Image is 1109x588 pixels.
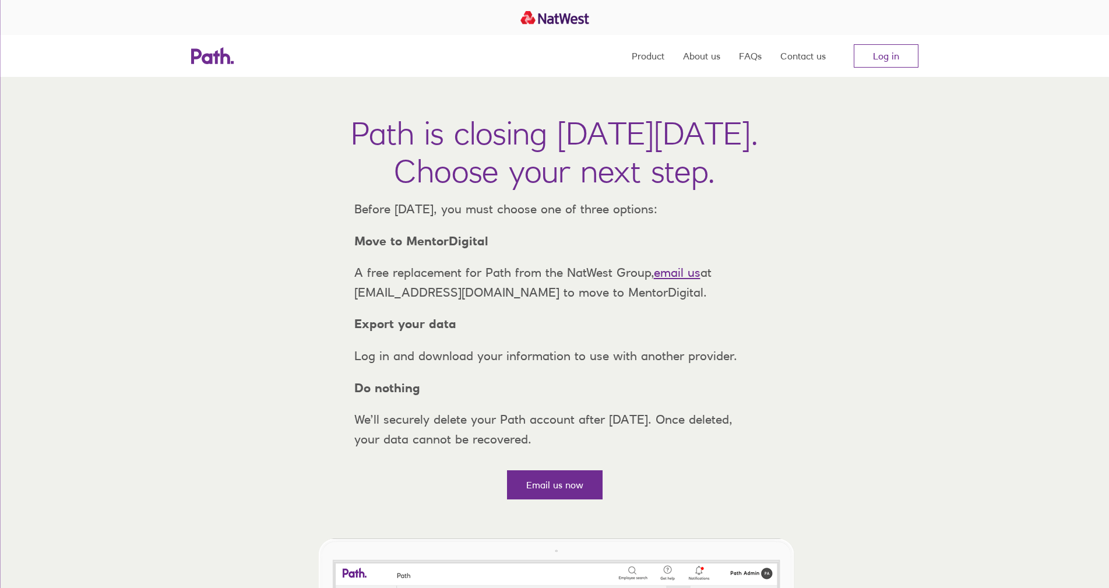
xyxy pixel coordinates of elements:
a: About us [683,35,720,77]
p: We’ll securely delete your Path account after [DATE]. Once deleted, your data cannot be recovered. [345,410,765,449]
p: Before [DATE], you must choose one of three options: [345,199,765,219]
p: Log in and download your information to use with another provider. [345,346,765,366]
strong: Do nothing [354,381,420,395]
strong: Export your data [354,316,456,331]
a: Product [632,35,664,77]
a: email us [654,265,700,280]
a: Email us now [507,470,603,499]
a: Contact us [780,35,826,77]
p: A free replacement for Path from the NatWest Group, at [EMAIL_ADDRESS][DOMAIN_NAME] to move to Me... [345,263,765,302]
a: FAQs [739,35,762,77]
strong: Move to MentorDigital [354,234,488,248]
h1: Path is closing [DATE][DATE]. Choose your next step. [351,114,758,190]
a: Log in [854,44,918,68]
